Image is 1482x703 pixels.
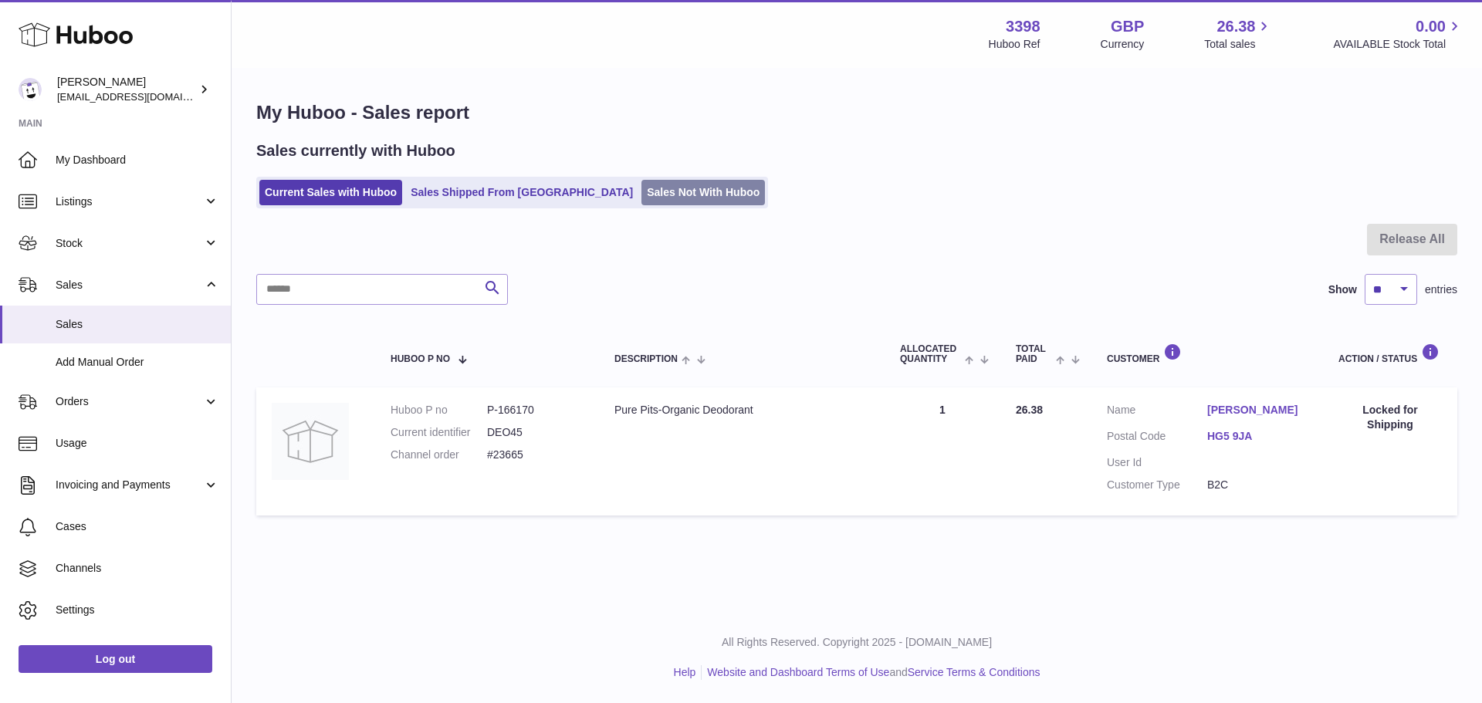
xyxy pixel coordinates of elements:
span: entries [1425,282,1457,297]
li: and [702,665,1040,680]
span: [EMAIL_ADDRESS][DOMAIN_NAME] [57,90,227,103]
a: Current Sales with Huboo [259,180,402,205]
span: Cases [56,519,219,534]
span: Total sales [1204,37,1273,52]
span: Huboo P no [391,354,450,364]
dt: Huboo P no [391,403,487,417]
span: Stock [56,236,203,251]
span: Listings [56,194,203,209]
a: 0.00 AVAILABLE Stock Total [1333,16,1463,52]
dd: #23665 [487,448,584,462]
div: Huboo Ref [989,37,1040,52]
a: 26.38 Total sales [1204,16,1273,52]
a: [PERSON_NAME] [1207,403,1308,417]
strong: GBP [1111,16,1144,37]
div: [PERSON_NAME] [57,75,196,104]
dd: B2C [1207,478,1308,492]
span: ALLOCATED Quantity [900,344,961,364]
span: 26.38 [1216,16,1255,37]
span: Settings [56,603,219,617]
span: Add Manual Order [56,355,219,370]
a: Log out [19,645,212,673]
div: Currency [1101,37,1145,52]
a: Sales Shipped From [GEOGRAPHIC_DATA] [405,180,638,205]
div: Action / Status [1338,343,1442,364]
a: HG5 9JA [1207,429,1308,444]
dt: Current identifier [391,425,487,440]
span: Total paid [1016,344,1052,364]
img: no-photo.jpg [272,403,349,480]
div: Customer [1107,343,1308,364]
span: My Dashboard [56,153,219,167]
span: Invoicing and Payments [56,478,203,492]
a: Sales Not With Huboo [641,180,765,205]
dd: DEO45 [487,425,584,440]
dt: Postal Code [1107,429,1207,448]
div: Pure Pits-Organic Deodorant [614,403,869,417]
strong: 3398 [1006,16,1040,37]
p: All Rights Reserved. Copyright 2025 - [DOMAIN_NAME] [244,635,1470,650]
span: Sales [56,278,203,292]
span: Usage [56,436,219,451]
dt: Name [1107,403,1207,421]
div: Locked for Shipping [1338,403,1442,432]
h2: Sales currently with Huboo [256,140,455,161]
h1: My Huboo - Sales report [256,100,1457,125]
dt: User Id [1107,455,1207,470]
span: 0.00 [1416,16,1446,37]
a: Service Terms & Conditions [908,666,1040,678]
span: Orders [56,394,203,409]
td: 1 [885,387,1000,515]
span: AVAILABLE Stock Total [1333,37,1463,52]
span: Channels [56,561,219,576]
dt: Customer Type [1107,478,1207,492]
span: Sales [56,317,219,332]
a: Website and Dashboard Terms of Use [707,666,889,678]
dt: Channel order [391,448,487,462]
span: Description [614,354,678,364]
a: Help [674,666,696,678]
img: internalAdmin-3398@internal.huboo.com [19,78,42,101]
label: Show [1328,282,1357,297]
span: 26.38 [1016,404,1043,416]
dd: P-166170 [487,403,584,417]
